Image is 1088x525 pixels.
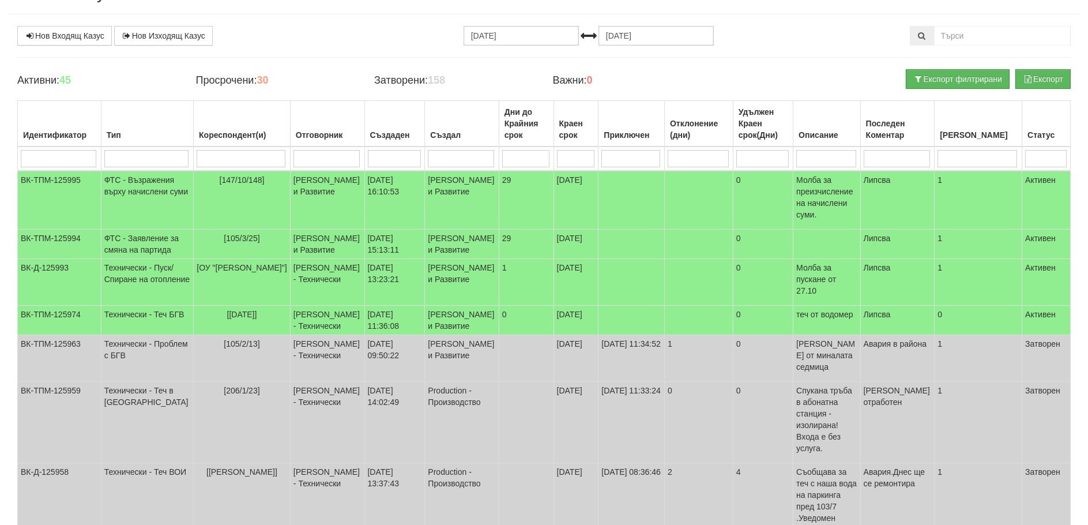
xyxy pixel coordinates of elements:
p: Спукана тръба в абонатна станция - изолирана! Входа е без услуга. [796,385,857,454]
td: [DATE] 13:23:21 [364,259,425,306]
span: Липсва [864,175,891,185]
td: 0 [733,171,793,230]
td: [DATE] 16:10:53 [364,171,425,230]
th: Тип: No sort applied, activate to apply an ascending sort [101,101,193,147]
th: Идентификатор: No sort applied, activate to apply an ascending sort [18,101,101,147]
span: [[DATE]] [227,310,257,319]
div: Описание [796,127,857,143]
td: 0 [733,230,793,259]
td: [DATE] 11:33:24 [598,382,665,463]
div: Кореспондент(и) [197,127,287,143]
td: Активен [1022,171,1071,230]
a: Нов Входящ Казус [17,26,112,46]
span: [PERSON_NAME] отработен [864,386,930,407]
td: [DATE] 15:13:11 [364,230,425,259]
b: 0 [587,74,593,86]
td: 0 [733,306,793,335]
td: [PERSON_NAME] - Технически [290,259,364,306]
td: Технически - Теч БГВ [101,306,193,335]
td: [PERSON_NAME] - Технически [290,335,364,382]
td: [PERSON_NAME] - Технически [290,306,364,335]
div: Удължен Краен срок(Дни) [736,104,790,143]
span: [147/10/148] [220,175,265,185]
span: 0 [502,310,507,319]
div: Дни до Крайния срок [502,104,551,143]
td: [DATE] 11:36:08 [364,306,425,335]
th: Удължен Краен срок(Дни): No sort applied, activate to apply an ascending sort [733,101,793,147]
td: [PERSON_NAME] и Развитие [425,171,499,230]
input: Търсене по Идентификатор, Бл/Вх/Ап, Тип, Описание, Моб. Номер, Имейл, Файл, Коментар, [934,26,1071,46]
td: [PERSON_NAME] и Развитие [425,230,499,259]
td: [DATE] [554,382,598,463]
td: ФТС - Заявление за смяна на партида [101,230,193,259]
td: [PERSON_NAME] и Развитие [425,306,499,335]
th: Създал: No sort applied, activate to apply an ascending sort [425,101,499,147]
td: ВК-ТПМ-125963 [18,335,101,382]
button: Експорт филтрирани [906,69,1010,89]
td: 1 [935,230,1022,259]
td: [DATE] [554,259,598,306]
th: Приключен: No sort applied, activate to apply an ascending sort [598,101,665,147]
td: [DATE] 11:34:52 [598,335,665,382]
td: 0 [733,259,793,306]
b: 30 [257,74,268,86]
td: ВК-ТПМ-125994 [18,230,101,259]
td: ВК-ТПМ-125995 [18,171,101,230]
td: [DATE] [554,230,598,259]
td: 1 [935,171,1022,230]
span: [206/1/23] [224,386,259,395]
b: 45 [59,74,71,86]
td: [DATE] 09:50:22 [364,335,425,382]
td: ВК-ТПМ-125959 [18,382,101,463]
div: Създаден [368,127,422,143]
th: Брой Файлове: No sort applied, activate to apply an ascending sort [935,101,1022,147]
td: [DATE] 14:02:49 [364,382,425,463]
p: Молба за преизчисление на начислени суми. [796,174,857,220]
td: 1 [935,382,1022,463]
td: ВК-ТПМ-125974 [18,306,101,335]
div: Идентификатор [21,127,98,143]
th: Отклонение (дни): No sort applied, activate to apply an ascending sort [665,101,733,147]
td: 0 [935,306,1022,335]
span: Липсва [864,263,891,272]
p: теч от водомер [796,309,857,320]
h4: Затворени: [374,75,535,87]
td: Активен [1022,259,1071,306]
button: Експорт [1015,69,1071,89]
td: Затворен [1022,335,1071,382]
td: [DATE] [554,171,598,230]
td: Технически - Теч в [GEOGRAPHIC_DATA] [101,382,193,463]
td: [PERSON_NAME] и Развитие [290,230,364,259]
div: [PERSON_NAME] [938,127,1019,143]
span: Липсва [864,310,891,319]
th: Описание: No sort applied, activate to apply an ascending sort [793,101,861,147]
div: Отговорник [293,127,362,143]
p: [PERSON_NAME] от миналата седмица [796,338,857,373]
th: Последен Коментар: No sort applied, activate to apply an ascending sort [860,101,935,147]
div: Приключен [601,127,661,143]
th: Краен срок: No sort applied, activate to apply an ascending sort [554,101,598,147]
td: ФТС - Възражения върху начислени суми [101,171,193,230]
td: 0 [665,382,733,463]
td: 0 [733,382,793,463]
span: Липсва [864,234,891,243]
span: 29 [502,234,511,243]
span: Авария в района [864,339,927,348]
h4: Активни: [17,75,178,87]
div: Краен срок [557,115,596,143]
div: Последен Коментар [864,115,932,143]
th: Статус: No sort applied, activate to apply an ascending sort [1022,101,1071,147]
td: Затворен [1022,382,1071,463]
th: Създаден: No sort applied, activate to apply an ascending sort [364,101,425,147]
td: [DATE] [554,335,598,382]
th: Отговорник: No sort applied, activate to apply an ascending sort [290,101,364,147]
b: 158 [428,74,445,86]
td: 1 [935,259,1022,306]
span: [[PERSON_NAME]] [206,467,277,477]
a: Нов Изходящ Казус [114,26,213,46]
span: [ОУ "[PERSON_NAME]"] [197,263,287,272]
td: 0 [733,335,793,382]
td: Технически - Проблем с БГВ [101,335,193,382]
td: Production - Производство [425,382,499,463]
td: [PERSON_NAME] и Развитие [425,259,499,306]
